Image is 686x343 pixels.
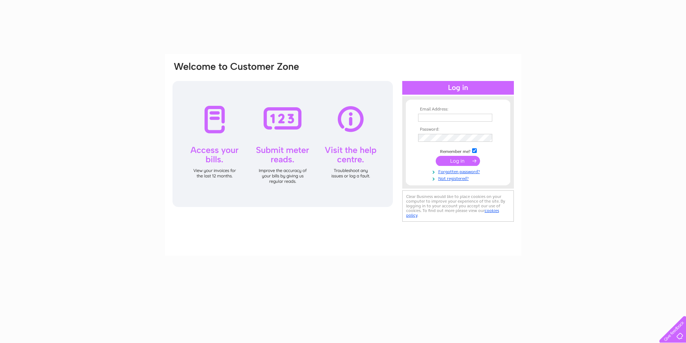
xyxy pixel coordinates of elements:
[436,156,480,166] input: Submit
[418,168,500,175] a: Forgotten password?
[416,147,500,154] td: Remember me?
[418,175,500,181] a: Not registered?
[416,127,500,132] th: Password:
[406,208,499,218] a: cookies policy
[416,107,500,112] th: Email Address:
[402,190,514,222] div: Clear Business would like to place cookies on your computer to improve your experience of the sit...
